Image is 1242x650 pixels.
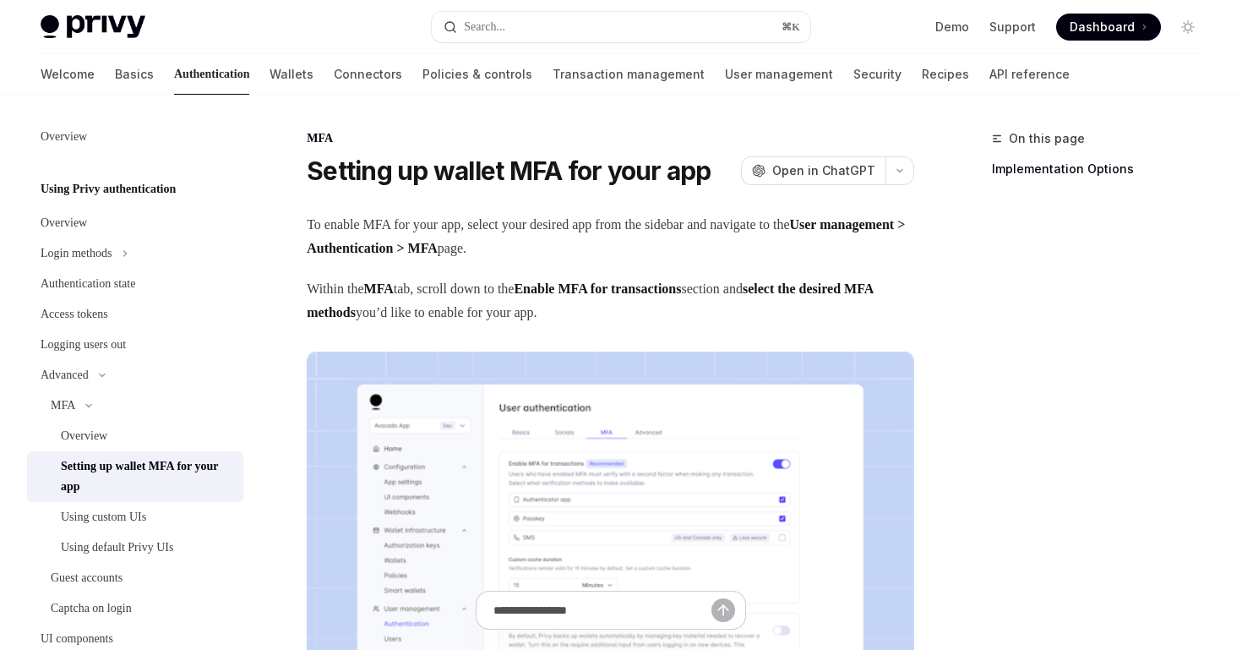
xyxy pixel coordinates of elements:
a: Authentication [174,54,249,95]
div: Guest accounts [51,568,123,588]
span: Within the tab, scroll down to the section and you’d like to enable for your app. [307,277,914,325]
h5: Using Privy authentication [41,179,176,199]
button: Search...⌘K [432,12,809,42]
img: light logo [41,15,145,39]
a: Transaction management [553,54,705,95]
div: MFA [307,130,914,147]
span: Open in ChatGPT [772,162,875,179]
span: On this page [1009,128,1085,149]
div: Overview [61,426,107,446]
button: Open in ChatGPT [741,156,885,185]
span: To enable MFA for your app, select your desired app from the sidebar and navigate to the page. [307,213,914,260]
strong: MFA [364,281,394,296]
a: Security [853,54,902,95]
a: Demo [935,19,969,36]
button: Toggle dark mode [1174,14,1201,41]
a: Dashboard [1056,14,1161,41]
a: Using default Privy UIs [27,533,243,563]
div: Search... [464,17,505,37]
div: Logging users out [41,335,126,355]
div: Access tokens [41,304,108,325]
a: Overview [27,122,243,152]
a: Implementation Options [992,156,1215,183]
a: Wallets [270,54,313,95]
a: Captcha on login [27,593,243,624]
a: Guest accounts [27,563,243,593]
strong: Enable MFA for transactions [514,281,681,296]
a: Authentication state [27,269,243,299]
div: Login methods [41,243,112,264]
a: Support [989,19,1036,36]
a: Logging users out [27,330,243,360]
div: Advanced [41,365,89,385]
div: Authentication state [41,274,135,294]
div: Setting up wallet MFA for your app [61,456,233,497]
a: Access tokens [27,299,243,330]
div: Captcha on login [51,598,132,619]
div: Overview [41,213,87,233]
a: Setting up wallet MFA for your app [27,451,243,502]
a: Welcome [41,54,95,95]
span: ⌘ K [782,20,799,34]
div: UI components [41,629,113,649]
button: Send message [711,598,735,622]
a: Overview [27,421,243,451]
span: Dashboard [1070,19,1135,36]
a: Recipes [922,54,969,95]
a: Basics [115,54,154,95]
div: MFA [51,396,75,416]
a: API reference [989,54,1070,95]
div: Using custom UIs [61,507,146,527]
a: Policies & controls [422,54,532,95]
a: Overview [27,208,243,238]
div: Overview [41,127,87,147]
a: Connectors [334,54,402,95]
h1: Setting up wallet MFA for your app [307,156,711,186]
a: User management [725,54,833,95]
div: Using default Privy UIs [61,538,173,558]
a: Using custom UIs [27,502,243,533]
